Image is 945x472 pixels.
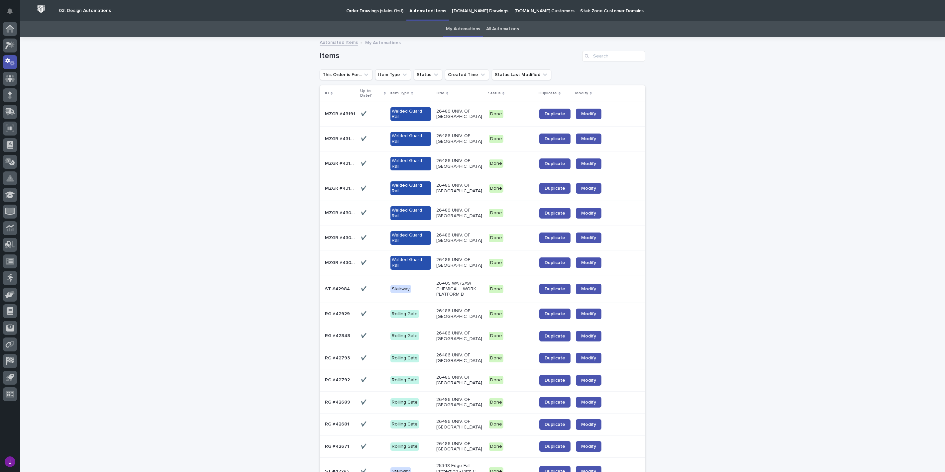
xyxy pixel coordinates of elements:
a: Duplicate [539,441,571,452]
tr: RG #42689RG #42689 ✔️✔️ Rolling Gate26486 UNIV. OF [GEOGRAPHIC_DATA]DoneDuplicateModify [320,391,645,414]
div: Done [489,285,503,293]
a: Duplicate [539,109,571,119]
span: Modify [581,161,596,166]
p: RG #42689 [325,398,352,405]
a: Modify [576,183,601,194]
button: Item Type [375,69,411,80]
div: Done [489,310,503,318]
a: Modify [576,233,601,243]
p: 26486 UNIV. OF [GEOGRAPHIC_DATA] [436,208,483,219]
div: Done [489,442,503,451]
tr: RG #42793RG #42793 ✔️✔️ Rolling Gate26486 UNIV. OF [GEOGRAPHIC_DATA]DoneDuplicateModify [320,347,645,369]
p: RG #42681 [325,420,351,427]
tr: RG #42671RG #42671 ✔️✔️ Rolling Gate26486 UNIV. OF [GEOGRAPHIC_DATA]DoneDuplicateModify [320,435,645,458]
div: Search [582,51,645,61]
div: Rolling Gate [390,310,419,318]
p: 26486 UNIV. OF [GEOGRAPHIC_DATA] [436,375,483,386]
p: Status [488,90,501,97]
p: Title [436,90,445,97]
span: Duplicate [545,161,565,166]
div: Done [489,209,503,217]
span: Modify [581,312,596,316]
tr: MZGR #43065MZGR #43065 ✔️✔️ Welded Guard Rail26486 UNIV. OF [GEOGRAPHIC_DATA]DoneDuplicateModify [320,250,645,275]
div: Done [489,184,503,193]
a: Duplicate [539,208,571,219]
a: Automated Items [320,38,358,46]
h1: Items [320,51,579,61]
button: Notifications [3,4,17,18]
span: Modify [581,334,596,338]
a: Duplicate [539,158,571,169]
a: Modify [576,331,601,341]
span: Modify [581,287,596,291]
span: Modify [581,211,596,216]
p: ✔️ [361,310,368,317]
div: Done [489,110,503,118]
button: Created Time [445,69,489,80]
p: ✔️ [361,184,368,191]
div: Done [489,420,503,428]
p: MZGR #43104 [325,159,357,166]
div: Rolling Gate [390,332,419,340]
div: Welded Guard Rail [390,181,431,195]
p: 26486 UNIV. OF [GEOGRAPHIC_DATA] [436,133,483,144]
p: RG #42848 [325,332,352,339]
div: Welded Guard Rail [390,107,431,121]
a: Duplicate [539,284,571,294]
p: Up to Date? [360,87,382,100]
span: Duplicate [545,444,565,449]
span: Modify [581,444,596,449]
p: Duplicate [539,90,557,97]
a: Modify [576,109,601,119]
span: Duplicate [545,422,565,427]
span: Duplicate [545,378,565,383]
tr: MZGR #43103MZGR #43103 ✔️✔️ Welded Guard Rail26486 UNIV. OF [GEOGRAPHIC_DATA]DoneDuplicateModify [320,176,645,201]
tr: RG #42848RG #42848 ✔️✔️ Rolling Gate26486 UNIV. OF [GEOGRAPHIC_DATA]DoneDuplicateModify [320,325,645,347]
div: Rolling Gate [390,420,419,428]
tr: MZGR #43096MZGR #43096 ✔️✔️ Welded Guard Rail26486 UNIV. OF [GEOGRAPHIC_DATA]DoneDuplicateModify [320,201,645,226]
a: Modify [576,375,601,386]
div: Done [489,259,503,267]
p: MZGR #43191 [325,110,357,117]
span: Modify [581,422,596,427]
p: 26486 UNIV. OF [GEOGRAPHIC_DATA] [436,158,483,169]
a: Modify [576,441,601,452]
a: All Automations [486,21,519,37]
span: Modify [581,356,596,360]
a: Modify [576,257,601,268]
a: Duplicate [539,309,571,319]
tr: RG #42929RG #42929 ✔️✔️ Rolling Gate26486 UNIV. OF [GEOGRAPHIC_DATA]DoneDuplicateModify [320,303,645,325]
span: Duplicate [545,334,565,338]
p: MZGR #43103 [325,184,357,191]
tr: RG #42792RG #42792 ✔️✔️ Rolling Gate26486 UNIV. OF [GEOGRAPHIC_DATA]DoneDuplicateModify [320,369,645,391]
p: RG #42792 [325,376,351,383]
div: Done [489,376,503,384]
div: Welded Guard Rail [390,157,431,171]
p: MZGR #43065 [325,259,357,266]
p: ✔️ [361,376,368,383]
p: ✔️ [361,110,368,117]
div: Rolling Gate [390,398,419,407]
a: Duplicate [539,233,571,243]
a: Duplicate [539,134,571,144]
span: Duplicate [545,112,565,116]
p: ✔️ [361,442,368,449]
a: Modify [576,134,601,144]
span: Modify [581,400,596,405]
button: users-avatar [3,455,17,469]
p: 26405 WARSAW CHEMICAL - WORK PLATFORM B [436,281,483,297]
p: MZGR #43084 [325,234,357,241]
a: Modify [576,397,601,408]
p: 26486 UNIV. OF [GEOGRAPHIC_DATA] [436,397,483,408]
span: Duplicate [545,186,565,191]
p: 26486 UNIV. OF [GEOGRAPHIC_DATA] [436,352,483,364]
div: Done [489,159,503,168]
div: Welded Guard Rail [390,132,431,146]
a: Duplicate [539,397,571,408]
a: Duplicate [539,419,571,430]
p: 26486 UNIV. OF [GEOGRAPHIC_DATA] [436,419,483,430]
p: 26486 UNIV. OF [GEOGRAPHIC_DATA] [436,233,483,244]
p: MZGR #43189 [325,135,357,142]
p: 26486 UNIV. OF [GEOGRAPHIC_DATA] [436,257,483,268]
tr: RG #42681RG #42681 ✔️✔️ Rolling Gate26486 UNIV. OF [GEOGRAPHIC_DATA]DoneDuplicateModify [320,414,645,436]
